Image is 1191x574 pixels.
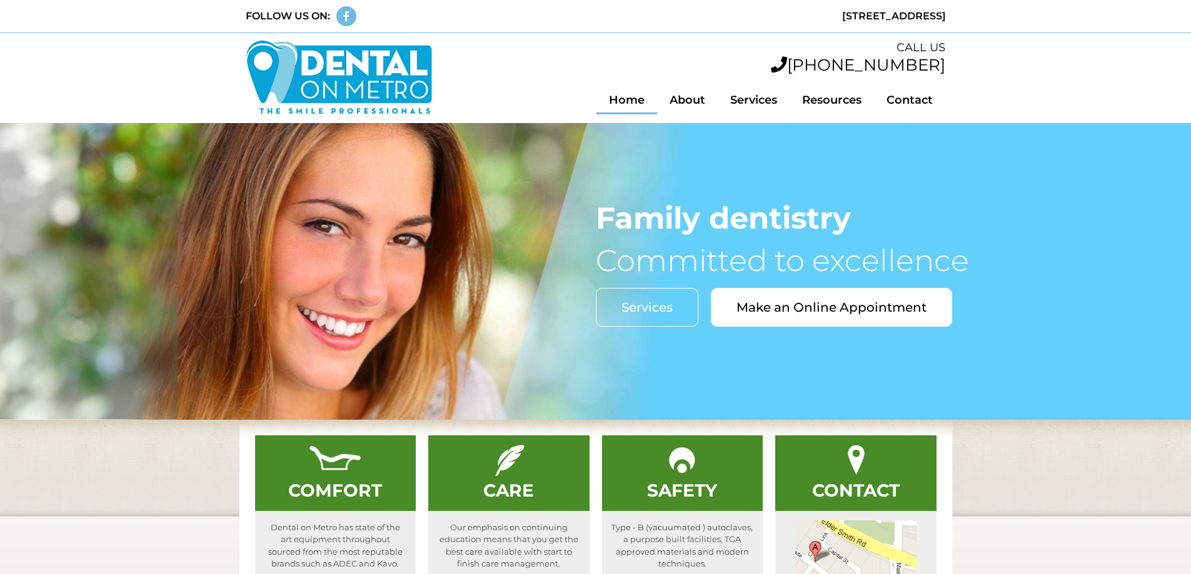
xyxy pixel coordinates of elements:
[657,86,718,114] a: About
[790,86,874,114] a: Resources
[647,480,717,501] a: SAFETY
[445,86,946,114] nav: Menu
[602,9,946,24] div: [STREET_ADDRESS]
[483,480,534,501] a: CARE
[711,288,952,327] a: Make an Online Appointment
[246,9,330,24] div: FOLLOW US ON:
[812,480,900,501] a: CONTACT
[771,55,945,75] a: [PHONE_NUMBER]
[445,39,946,56] div: CALL US
[736,301,927,314] span: Make an Online Appointment
[596,86,657,114] a: Home
[596,288,698,327] a: Services
[288,480,382,501] a: COMFORT
[621,301,673,314] span: Services
[718,86,790,114] a: Services
[874,86,945,114] a: Contact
